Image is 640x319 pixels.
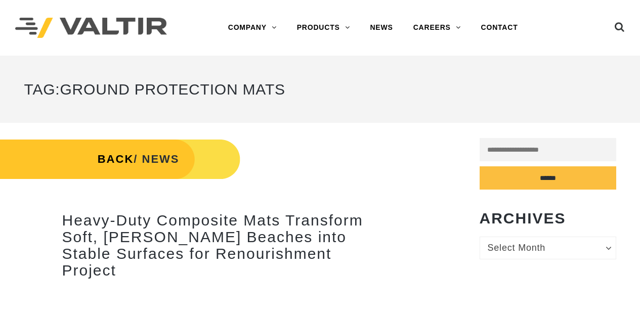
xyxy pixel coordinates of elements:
[15,18,167,38] img: Valtir
[403,18,471,38] a: CAREERS
[480,210,616,226] h2: Archives
[488,241,598,254] span: Select Month
[287,18,360,38] a: PRODUCTS
[98,153,180,165] strong: / NEWS
[60,81,285,98] span: Ground Protection Mats
[360,18,403,38] a: NEWS
[218,18,287,38] a: COMPANY
[471,18,528,38] a: CONTACT
[62,212,388,279] h2: Heavy-Duty Composite Mats Transform Soft, [PERSON_NAME] Beaches into Stable Surfaces for Renouris...
[98,153,134,165] a: BACK
[480,237,616,259] a: Select Month
[24,71,616,108] h1: Tag:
